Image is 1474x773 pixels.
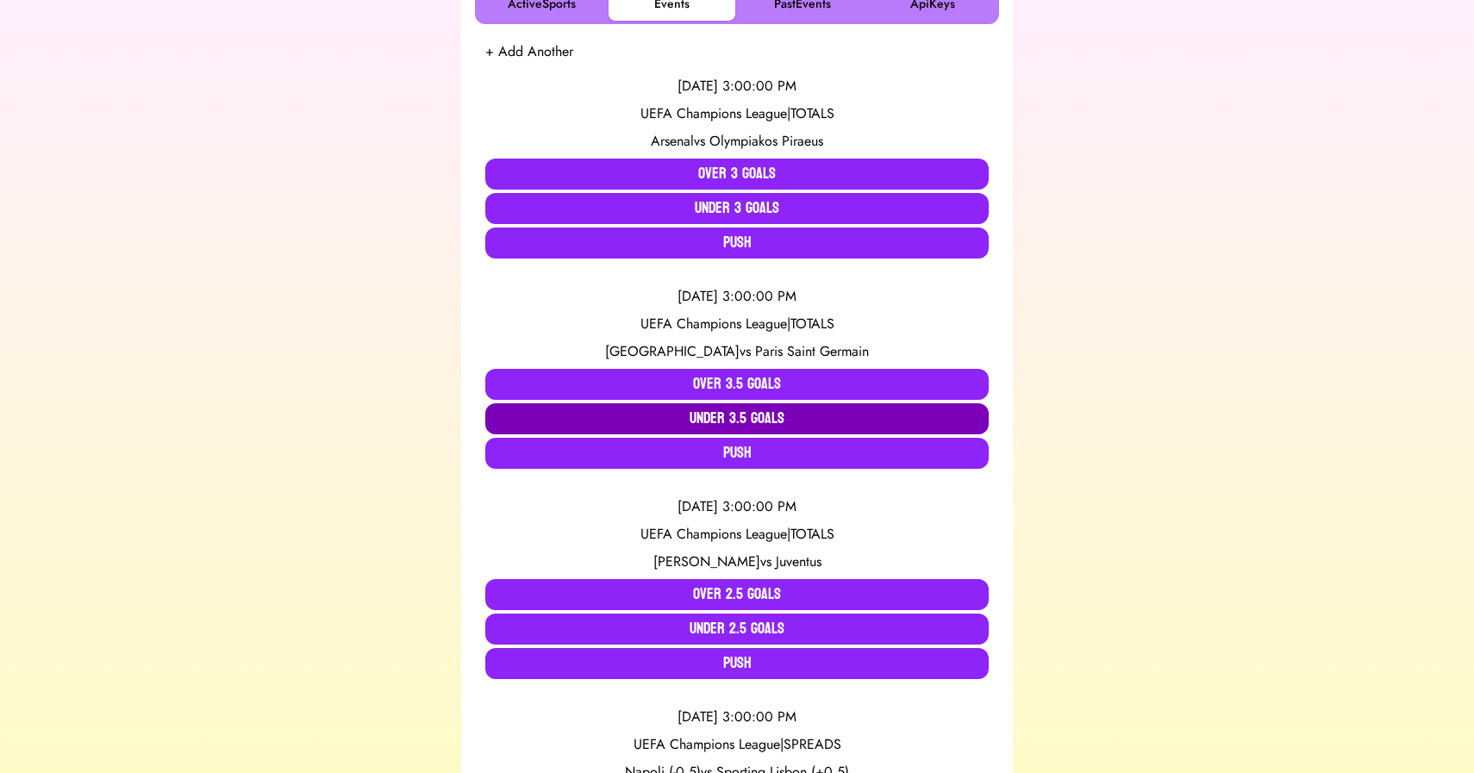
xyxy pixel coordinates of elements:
div: [DATE] 3:00:00 PM [485,286,989,307]
span: Juventus [776,552,821,571]
span: Paris Saint Germain [755,341,869,361]
div: vs [485,552,989,572]
div: vs [485,341,989,362]
div: UEFA Champions League | TOTALS [485,524,989,545]
span: Arsenal [651,131,694,151]
div: vs [485,131,989,152]
div: [DATE] 3:00:00 PM [485,76,989,97]
button: Over 3 Goals [485,159,989,190]
button: Under 2.5 Goals [485,614,989,645]
div: UEFA Champions League | SPREADS [485,734,989,755]
span: [PERSON_NAME] [653,552,760,571]
button: Push [485,438,989,469]
div: UEFA Champions League | TOTALS [485,103,989,124]
span: [GEOGRAPHIC_DATA] [605,341,740,361]
button: Push [485,648,989,679]
div: UEFA Champions League | TOTALS [485,314,989,334]
div: [DATE] 3:00:00 PM [485,707,989,727]
button: Under 3 Goals [485,193,989,224]
button: Over 3.5 Goals [485,369,989,400]
button: Over 2.5 Goals [485,579,989,610]
button: Push [485,228,989,259]
span: Olympiakos Piraeus [709,131,823,151]
div: [DATE] 3:00:00 PM [485,496,989,517]
button: Under 3.5 Goals [485,403,989,434]
button: + Add Another [485,41,573,62]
